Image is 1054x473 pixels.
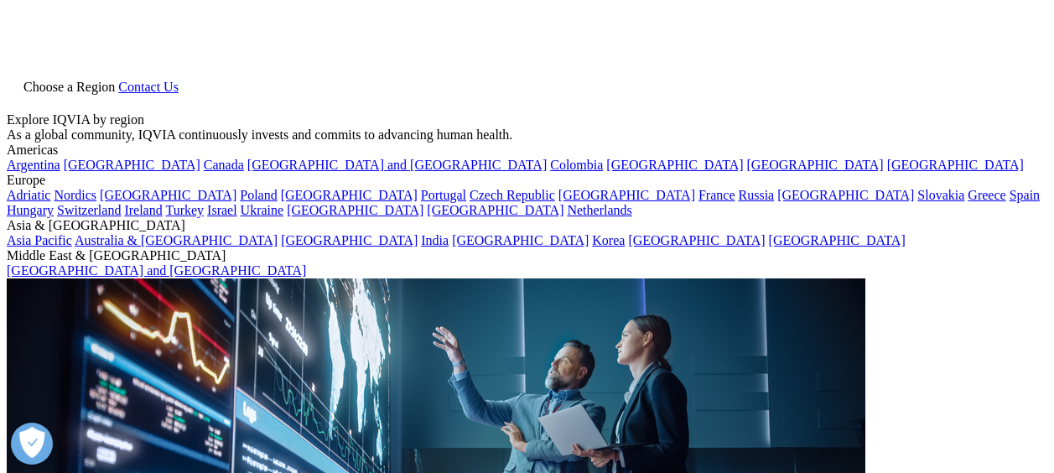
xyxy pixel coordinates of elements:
a: Asia Pacific [7,233,72,247]
a: [GEOGRAPHIC_DATA] [887,158,1024,172]
a: [GEOGRAPHIC_DATA] [747,158,884,172]
a: [GEOGRAPHIC_DATA] [281,233,418,247]
a: Argentina [7,158,60,172]
a: Australia & [GEOGRAPHIC_DATA] [75,233,278,247]
a: [GEOGRAPHIC_DATA] [64,158,200,172]
div: Americas [7,143,1047,158]
a: Czech Republic [470,188,555,202]
div: Explore IQVIA by region [7,112,1047,127]
a: Poland [240,188,277,202]
a: [GEOGRAPHIC_DATA] [769,233,906,247]
a: Israel [207,203,237,217]
div: Asia & [GEOGRAPHIC_DATA] [7,218,1047,233]
a: [GEOGRAPHIC_DATA] [777,188,914,202]
a: Russia [739,188,775,202]
a: Contact Us [118,80,179,94]
a: [GEOGRAPHIC_DATA] [287,203,423,217]
a: [GEOGRAPHIC_DATA] [558,188,695,202]
a: Slovakia [917,188,964,202]
a: Greece [968,188,1005,202]
span: Choose a Region [23,80,115,94]
a: [GEOGRAPHIC_DATA] and [GEOGRAPHIC_DATA] [247,158,547,172]
a: Ukraine [241,203,284,217]
a: Portugal [421,188,466,202]
a: Switzerland [57,203,121,217]
div: As a global community, IQVIA continuously invests and commits to advancing human health. [7,127,1047,143]
a: [GEOGRAPHIC_DATA] [628,233,765,247]
div: Middle East & [GEOGRAPHIC_DATA] [7,248,1047,263]
a: Netherlands [567,203,631,217]
a: Colombia [550,158,603,172]
a: Hungary [7,203,54,217]
a: [GEOGRAPHIC_DATA] and [GEOGRAPHIC_DATA] [7,263,306,278]
button: Open Preferences [11,423,53,465]
a: Canada [204,158,244,172]
a: [GEOGRAPHIC_DATA] [452,233,589,247]
a: Adriatic [7,188,50,202]
a: Spain [1010,188,1040,202]
a: [GEOGRAPHIC_DATA] [606,158,743,172]
a: [GEOGRAPHIC_DATA] [100,188,236,202]
a: France [698,188,735,202]
a: [GEOGRAPHIC_DATA] [427,203,563,217]
a: Ireland [124,203,162,217]
a: India [421,233,449,247]
a: Turkey [165,203,204,217]
a: Nordics [54,188,96,202]
a: Korea [592,233,625,247]
div: Europe [7,173,1047,188]
a: [GEOGRAPHIC_DATA] [281,188,418,202]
